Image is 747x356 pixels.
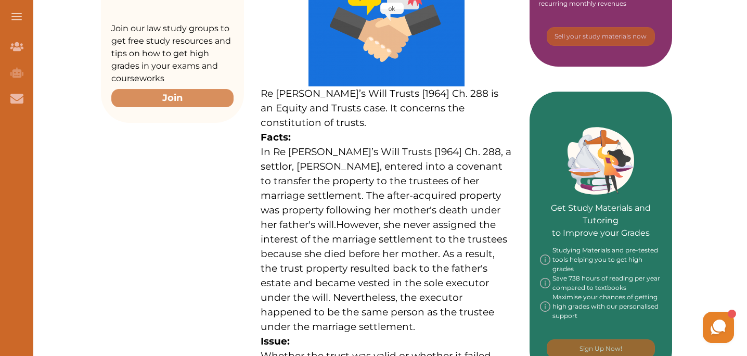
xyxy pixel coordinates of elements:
p: Sell your study materials now [555,32,647,41]
img: info-img [540,293,550,321]
p: Join our law study groups to get free study resources and tips on how to get high grades in your ... [111,22,234,85]
span: Re [PERSON_NAME]’s Will Trusts [1964] Ch. 288 is an Equity and Trusts case. It concerns the const... [261,87,498,129]
p: Sign Up Now! [579,344,622,353]
button: [object Object] [547,27,655,46]
span: In Re [PERSON_NAME]’s Will Trusts [1964] Ch. 288, a settlor, [PERSON_NAME], entered into a covena... [261,146,511,231]
button: Join [111,89,234,107]
span: Issue: [261,335,290,347]
p: Get Study Materials and Tutoring to Improve your Grades [540,173,662,239]
img: Green card image [568,127,634,195]
img: info-img [540,246,550,274]
span: Facts: [261,131,291,143]
img: info-img [540,274,550,293]
div: Maximise your chances of getting high grades with our personalised support [540,293,662,321]
iframe: HelpCrunch [497,309,737,346]
div: Save 738 hours of reading per year compared to textbooks [540,274,662,293]
span: However, she never assigned the interest of the marriage settlement to the trustees because she d... [261,219,507,333]
div: Studying Materials and pre-tested tools helping you to get high grades [540,246,662,274]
